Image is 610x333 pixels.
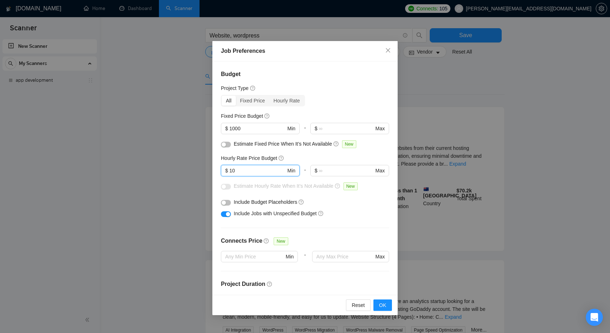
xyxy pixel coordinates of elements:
span: question-circle [264,238,269,244]
span: Less than 1 month [267,294,314,302]
div: All [222,96,236,106]
span: New [274,237,288,245]
span: Include Jobs with Unspecified Budget [234,211,317,216]
span: question-circle [250,85,256,91]
span: Max [376,253,385,261]
span: Include Budget Placeholders [234,199,297,205]
button: Reset [346,299,371,311]
div: - [300,123,310,140]
span: Min [287,125,295,132]
span: $ [225,125,228,132]
span: Unspecified [227,294,258,302]
span: question-circle [264,113,270,119]
div: - [298,251,312,271]
span: Max [376,167,385,175]
span: Estimate Fixed Price When It’s Not Available [234,141,332,147]
h5: Fixed Price Budget [221,112,263,120]
span: Min [286,253,294,261]
h5: Hourly Rate Price Budget [221,154,277,162]
input: 0 [229,125,286,132]
input: Any Max Price [316,253,374,261]
span: 1 to 3 months [322,294,358,302]
span: question-circle [267,281,273,287]
span: Reset [352,301,365,309]
span: question-circle [279,155,284,161]
h4: Project Duration [221,280,389,288]
span: close [385,47,391,53]
div: Job Preferences [221,47,389,55]
button: OK [373,299,392,311]
span: OK [379,301,386,309]
div: Hourly Rate [269,96,304,106]
input: ∞ [319,125,374,132]
span: question-circle [335,183,341,189]
h4: Connects Price [221,237,262,245]
span: $ [315,125,317,132]
input: Any Min Price [225,253,284,261]
span: Max [376,125,385,132]
h5: Project Type [221,84,249,92]
h4: Budget [221,70,389,79]
span: question-circle [318,211,324,216]
span: question-circle [299,199,304,205]
div: Open Intercom Messenger [586,309,603,326]
span: question-circle [334,141,339,147]
span: Min [287,167,295,175]
div: - [300,165,310,182]
div: Fixed Price [236,96,269,106]
span: $ [315,167,317,175]
input: ∞ [319,167,374,175]
span: $ [225,167,228,175]
input: 0 [229,167,286,175]
span: New [343,182,358,190]
span: Estimate Hourly Rate When It’s Not Available [234,183,334,189]
button: Close [378,41,398,60]
span: New [342,140,356,148]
